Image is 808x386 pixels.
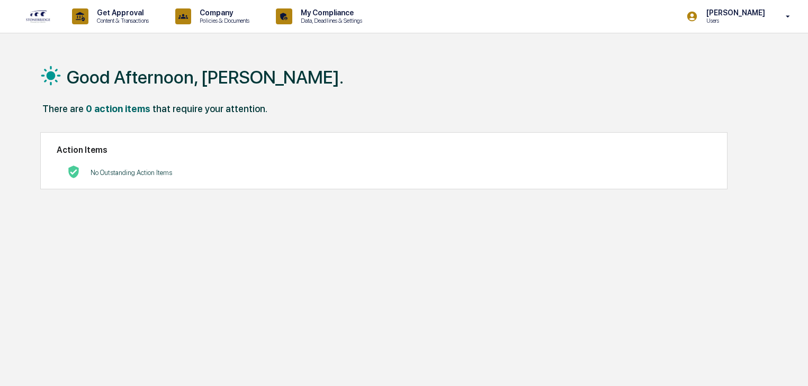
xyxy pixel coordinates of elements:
[191,17,255,24] p: Policies & Documents
[86,103,150,114] div: 0 action items
[67,166,80,178] img: No Actions logo
[152,103,267,114] div: that require your attention.
[91,169,172,177] p: No Outstanding Action Items
[698,17,770,24] p: Users
[88,17,154,24] p: Content & Transactions
[292,8,367,17] p: My Compliance
[25,10,51,23] img: logo
[191,8,255,17] p: Company
[67,67,344,88] h1: Good Afternoon, [PERSON_NAME].
[42,103,84,114] div: There are
[88,8,154,17] p: Get Approval
[57,145,711,155] h2: Action Items
[698,8,770,17] p: [PERSON_NAME]
[292,17,367,24] p: Data, Deadlines & Settings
